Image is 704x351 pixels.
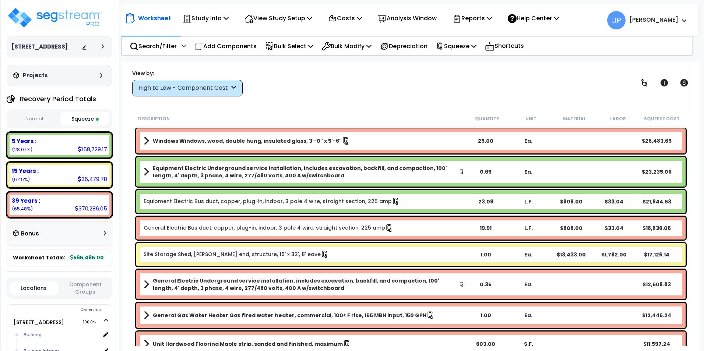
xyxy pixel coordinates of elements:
b: Unit Hardwood Flooring Maple strip, sanded and finished, maximum [153,340,343,348]
div: Building [22,330,100,339]
div: 19.91 [464,224,507,232]
a: Individual Item [144,251,329,259]
p: Bulk Modify [322,41,372,51]
a: Assembly Title [144,164,464,179]
p: Shortcuts [485,41,524,52]
div: $17,126.14 [635,251,678,258]
div: L.F. [507,198,550,205]
div: $33.04 [592,198,635,205]
div: Ea. [507,251,550,258]
div: L.F. [507,224,550,232]
small: 6.450946515884314% [12,176,30,182]
div: 0.35 [464,281,507,288]
b: Equipment Electric Underground service installation, includes excavation, backfill, and compactio... [153,164,459,179]
p: Costs [328,13,362,23]
div: Add Components [190,38,261,55]
div: 23.09 [464,198,507,205]
div: Ownership [22,305,112,314]
small: Labor [610,116,626,122]
span: Worksheet Totals: [13,254,65,261]
small: Squeeze Cost [644,116,680,122]
button: Squeeze [60,112,109,125]
b: 15 Years : [12,167,39,175]
div: $26,483.65 [635,137,678,145]
a: Assembly Title [144,339,464,349]
div: Shortcuts [481,37,528,55]
p: View Study Setup [244,13,312,23]
div: 1.00 [464,251,507,258]
h4: Recovery Period Totals [20,95,96,103]
p: Help Center [508,13,559,23]
div: Ea. [507,137,550,145]
div: Ea. [507,312,550,319]
p: Study Info [183,13,229,23]
b: General Gas Water Heater Gas fired water heater, commercial, 100< F rise, 155 MBH input, 150 GPH [153,312,426,319]
img: logo_pro_r.png [7,7,102,29]
p: Analysis Window [378,13,437,23]
a: Assembly Title [144,277,464,292]
div: $23,235.06 [635,168,678,175]
p: Worksheet [138,13,171,23]
p: Depreciation [380,41,427,51]
div: 0.65 [464,168,507,175]
div: $1,792.00 [592,251,635,258]
b: General Electric Underground service installation, includes excavation, backfill, and compaction,... [153,277,459,292]
span: JP [607,11,626,29]
b: 565,495.00 [70,254,104,261]
small: Description [138,116,170,122]
p: Search/Filter [130,41,177,51]
div: 370,286.05 [75,205,107,212]
div: Ea. [507,168,550,175]
div: $12,445.24 [635,312,678,319]
div: $11,597.24 [635,340,678,348]
p: Add Components [194,41,257,51]
h3: Projects [23,72,48,79]
h3: Bonus [21,231,39,237]
button: Normal [10,113,59,125]
p: Reports [453,13,492,23]
div: 603.00 [464,340,507,348]
b: Windows Windows, wood, double hung, insulated glass, 3'-0" x 5'-6" [153,137,342,145]
small: Material [563,116,586,122]
small: 28.069066923668643% [12,146,32,153]
b: [PERSON_NAME] [629,16,678,24]
a: Assembly Title [144,310,464,320]
a: Assembly Title [144,136,464,146]
button: Locations [10,281,58,295]
b: 5 Years : [12,137,36,145]
div: $808.00 [550,224,592,232]
div: Depreciation [376,38,432,55]
small: Unit [525,116,536,122]
div: 1.00 [464,312,507,319]
a: Individual Item [144,224,393,232]
div: $808.00 [550,198,592,205]
h3: [STREET_ADDRESS] [11,43,68,50]
div: S.F. [507,340,550,348]
div: 36,479.78 [78,175,107,183]
button: Component Groups [61,280,109,296]
b: 39 Years : [12,197,40,205]
div: $18,836.06 [635,224,678,232]
small: Quantity [475,116,499,122]
div: $13,433.00 [550,251,592,258]
div: High to Low - Component Cost [138,84,229,92]
div: $33.04 [592,224,635,232]
div: $21,844.53 [635,198,678,205]
p: Bulk Select [265,41,313,51]
div: 25.00 [464,137,507,145]
div: Ea. [507,281,550,288]
small: 65.47998656044705% [12,206,33,212]
a: [STREET_ADDRESS] 100.0% [14,319,64,326]
div: View by: [132,70,243,77]
div: 158,729.17 [78,145,107,153]
span: 100.0% [83,318,102,327]
div: $12,508.83 [635,281,678,288]
a: Individual Item [144,198,400,206]
p: Squeeze [436,41,476,51]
